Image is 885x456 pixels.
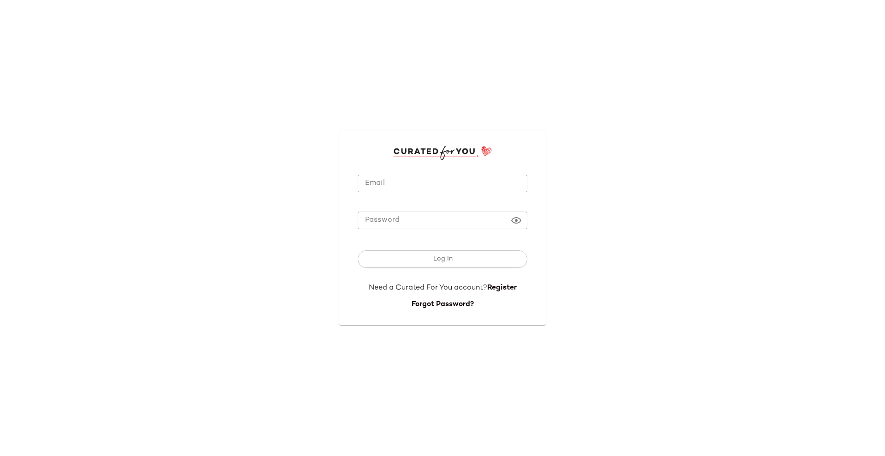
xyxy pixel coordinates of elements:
[393,146,492,160] img: cfy_login_logo.DGdB1djN.svg
[487,284,517,292] a: Register
[432,255,452,263] span: Log In
[412,301,474,308] a: Forgot Password?
[358,250,527,268] button: Log In
[369,284,487,292] span: Need a Curated For You account?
